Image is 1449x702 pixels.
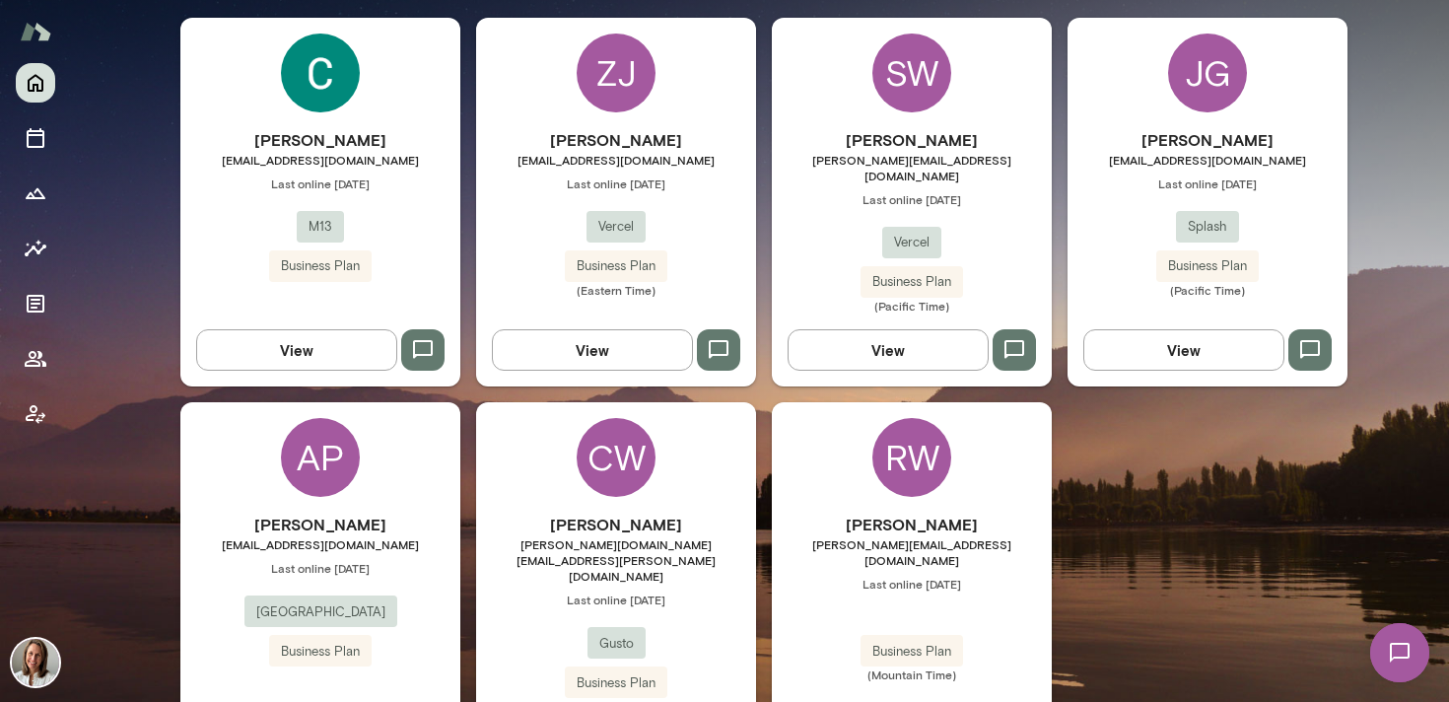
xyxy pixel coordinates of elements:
h6: [PERSON_NAME] [476,128,756,152]
span: [PERSON_NAME][EMAIL_ADDRESS][DOMAIN_NAME] [772,152,1052,183]
button: View [788,329,989,371]
span: Business Plan [269,642,372,662]
div: AP [281,418,360,497]
span: [EMAIL_ADDRESS][DOMAIN_NAME] [476,152,756,168]
span: Last online [DATE] [476,592,756,607]
span: [EMAIL_ADDRESS][DOMAIN_NAME] [180,536,460,552]
span: [EMAIL_ADDRESS][DOMAIN_NAME] [180,152,460,168]
button: Documents [16,284,55,323]
button: Home [16,63,55,103]
span: [EMAIL_ADDRESS][DOMAIN_NAME] [1068,152,1347,168]
span: Vercel [882,233,941,252]
span: [PERSON_NAME][DOMAIN_NAME][EMAIL_ADDRESS][PERSON_NAME][DOMAIN_NAME] [476,536,756,584]
div: SW [872,34,951,112]
h6: [PERSON_NAME] [180,513,460,536]
button: View [1083,329,1284,371]
img: Mento [20,13,51,50]
div: JG [1168,34,1247,112]
h6: [PERSON_NAME] [476,513,756,536]
span: M13 [297,217,344,237]
div: ZJ [577,34,655,112]
span: Last online [DATE] [476,175,756,191]
div: RW [872,418,951,497]
button: Client app [16,394,55,434]
span: Last online [DATE] [772,576,1052,592]
span: (Mountain Time) [772,667,1052,682]
button: Members [16,339,55,379]
span: Splash [1176,217,1239,237]
span: Business Plan [565,673,667,693]
img: Cassie Cunningham [281,34,360,112]
button: View [492,329,693,371]
span: Last online [DATE] [772,191,1052,207]
span: Business Plan [861,272,963,292]
span: Business Plan [565,256,667,276]
span: Last online [DATE] [180,175,460,191]
span: (Pacific Time) [772,298,1052,314]
img: Andrea Mayendia [12,639,59,686]
span: Business Plan [861,642,963,662]
span: Last online [DATE] [1068,175,1347,191]
h6: [PERSON_NAME] [772,513,1052,536]
button: View [196,329,397,371]
span: Last online [DATE] [180,560,460,576]
button: Insights [16,229,55,268]
h6: [PERSON_NAME] [180,128,460,152]
span: Vercel [586,217,646,237]
span: (Pacific Time) [1068,282,1347,298]
h6: [PERSON_NAME] [1068,128,1347,152]
h6: [PERSON_NAME] [772,128,1052,152]
span: (Eastern Time) [476,282,756,298]
span: [PERSON_NAME][EMAIL_ADDRESS][DOMAIN_NAME] [772,536,1052,568]
span: [GEOGRAPHIC_DATA] [244,602,397,622]
button: Growth Plan [16,174,55,213]
div: CW [577,418,655,497]
span: Business Plan [269,256,372,276]
span: Gusto [587,634,646,654]
span: Business Plan [1156,256,1259,276]
button: Sessions [16,118,55,158]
